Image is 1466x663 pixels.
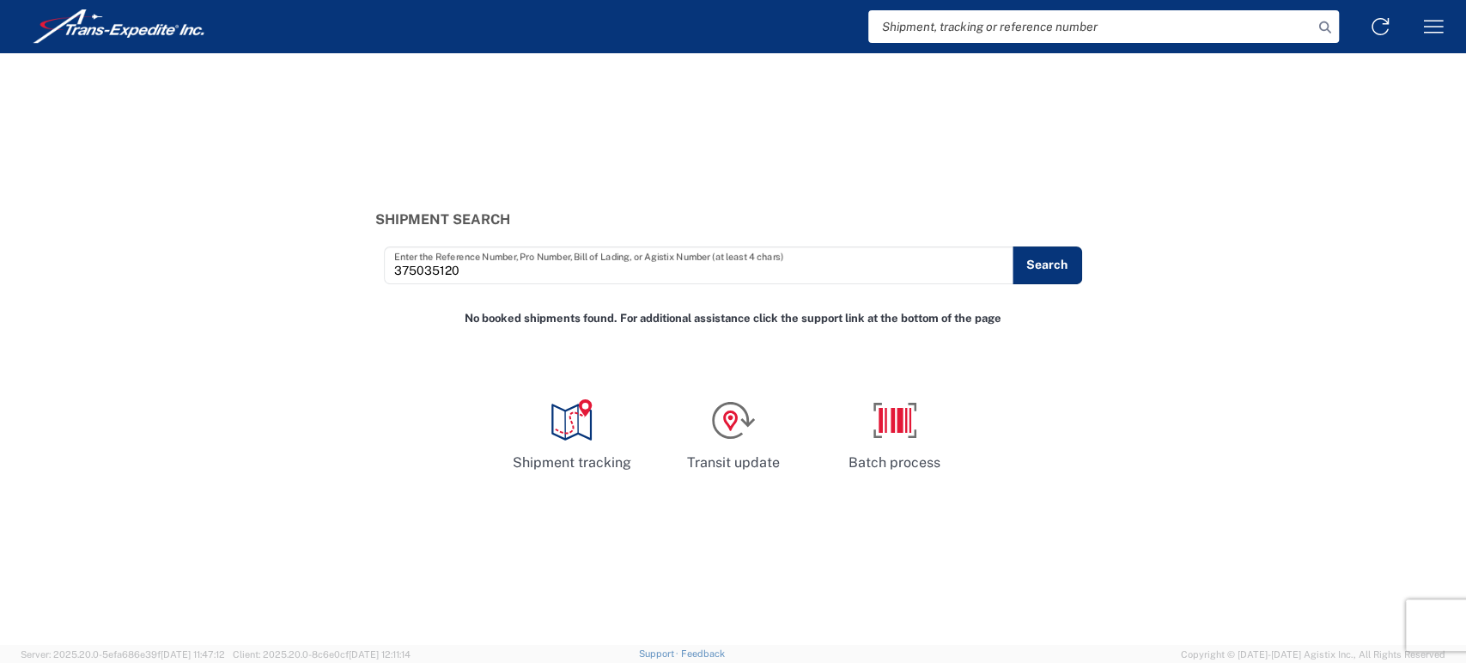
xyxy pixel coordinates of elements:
span: [DATE] 12:11:14 [349,649,411,660]
h3: Shipment Search [375,211,1091,228]
span: Copyright © [DATE]-[DATE] Agistix Inc., All Rights Reserved [1181,647,1445,662]
button: Search [1013,246,1082,284]
a: Shipment tracking [498,384,646,487]
a: Support [638,648,681,659]
div: No booked shipments found. For additional assistance click the support link at the bottom of the ... [367,302,1100,336]
span: Client: 2025.20.0-8c6e0cf [233,649,411,660]
input: Shipment, tracking or reference number [868,10,1313,43]
span: Server: 2025.20.0-5efa686e39f [21,649,225,660]
a: Transit update [660,384,807,487]
span: [DATE] 11:47:12 [161,649,225,660]
a: Feedback [681,648,725,659]
a: Batch process [821,384,969,487]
